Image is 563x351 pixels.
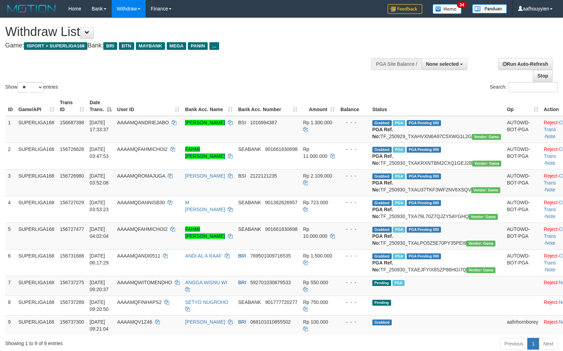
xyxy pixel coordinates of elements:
[340,172,367,179] div: - - -
[370,143,504,169] td: TF_250930_TXAKRXNTBM2CXQ1GEJ2B
[303,299,328,305] span: Rp 750.000
[393,173,405,179] span: Marked by aafromsomean
[370,116,504,143] td: TF_250929_TXAHVXN6A97C5XWG1L2G
[340,299,367,306] div: - - -
[5,42,369,49] h4: Game: Bank:
[303,253,332,259] span: Rp 1.500.000
[185,280,227,285] a: ANGGA WISNU WI
[504,223,541,249] td: AUTOWD-BOT-PGA
[340,119,367,126] div: - - -
[5,116,16,143] td: 1
[504,96,541,116] th: Op: activate to sort column ascending
[5,315,16,335] td: 9
[338,96,370,116] th: Balance
[250,280,291,285] span: Copy 592701030679533 to clipboard
[372,207,393,219] b: PGA Ref. No:
[238,253,246,259] span: BRI
[393,147,405,153] span: Marked by aafandaneth
[422,58,468,70] button: None selected
[60,146,84,152] span: 156726826
[466,241,495,246] span: Vendor URL: https://trx31.1velocity.biz
[238,280,246,285] span: BRI
[372,227,392,233] span: Grabbed
[370,96,504,116] th: Status
[209,42,219,50] span: ...
[472,4,507,13] img: panduan.png
[393,253,405,259] span: Marked by aafromsomean
[185,146,225,159] a: FAHMI [PERSON_NAME]
[372,253,392,259] span: Grabbed
[370,196,504,223] td: TF_250930_TXA79L70Z7QJZY5AYGHQ
[472,161,501,166] span: Vendor URL: https://trx31.1velocity.biz
[136,42,165,50] span: MAYBANK
[469,214,498,220] span: Vendor URL: https://trx31.1velocity.biz
[340,199,367,206] div: - - -
[545,134,555,139] a: Note
[490,82,558,92] label: Search:
[372,233,393,246] b: PGA Ref. No:
[16,315,57,335] td: SUPERLIGA168
[117,299,162,305] span: AAAAMQFINHAPS2
[545,160,555,166] a: Note
[90,226,109,239] span: [DATE] 04:02:04
[504,169,541,196] td: AUTOWD-BOT-PGA
[5,223,16,249] td: 5
[60,173,84,179] span: 156726980
[117,200,165,205] span: AAAAMQDANNISB30
[372,319,392,325] span: Grabbed
[544,226,558,232] a: Reject
[5,249,16,276] td: 6
[544,173,558,179] a: Reject
[16,223,57,249] td: SUPERLIGA168
[372,173,392,179] span: Grabbed
[544,120,558,125] a: Reject
[265,226,297,232] span: Copy 901661830698 to clipboard
[372,127,393,139] b: PGA Ref. No:
[60,120,84,125] span: 156687398
[426,61,459,67] span: None selected
[60,299,84,305] span: 156737289
[117,319,152,325] span: AAAAMQV1Z46
[372,147,392,153] span: Grabbed
[117,146,167,152] span: AAAAMQFAHMICHOI2
[372,180,393,192] b: PGA Ref. No:
[250,253,291,259] span: Copy 769501009716535 to clipboard
[24,42,87,50] span: ISPORT > SUPERLIGA168
[340,226,367,233] div: - - -
[16,143,57,169] td: SUPERLIGA168
[90,120,109,132] span: [DATE] 17:33:37
[407,253,441,259] span: PGA Pending
[17,82,43,92] select: Showentries
[370,249,504,276] td: TF_250930_TXAEJFYIX8SZP86HGI7Q
[544,200,558,205] a: Reject
[16,296,57,315] td: SUPERLIGA168
[90,173,109,186] span: [DATE] 03:52:08
[544,253,558,259] a: Reject
[545,267,555,272] a: Note
[370,223,504,249] td: TF_250930_TXALPO5Z5E70PY35PEI9
[117,120,169,125] span: AAAAMQANDRIEJABO
[250,120,277,125] span: Copy 1016994387 to clipboard
[372,280,391,286] span: Pending
[544,299,558,305] a: Reject
[472,134,501,140] span: Vendor URL: https://trx31.1velocity.biz
[60,280,84,285] span: 156737275
[60,319,84,325] span: 156737300
[16,96,57,116] th: Game/API: activate to sort column ascending
[340,252,367,259] div: - - -
[238,146,261,152] span: SEABANK
[504,196,541,223] td: AUTOWD-BOT-PGA
[16,169,57,196] td: SUPERLIGA168
[392,280,405,286] span: Marked by aafheankoy
[500,338,528,350] a: Previous
[545,214,555,219] a: Note
[372,120,392,126] span: Grabbed
[388,4,422,14] img: Feedback.jpg
[90,146,109,159] span: [DATE] 03:47:53
[407,200,441,206] span: PGA Pending
[544,319,558,325] a: Reject
[185,120,225,125] a: [PERSON_NAME]
[5,25,369,39] h1: Withdraw List
[16,249,57,276] td: SUPERLIGA168
[5,169,16,196] td: 3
